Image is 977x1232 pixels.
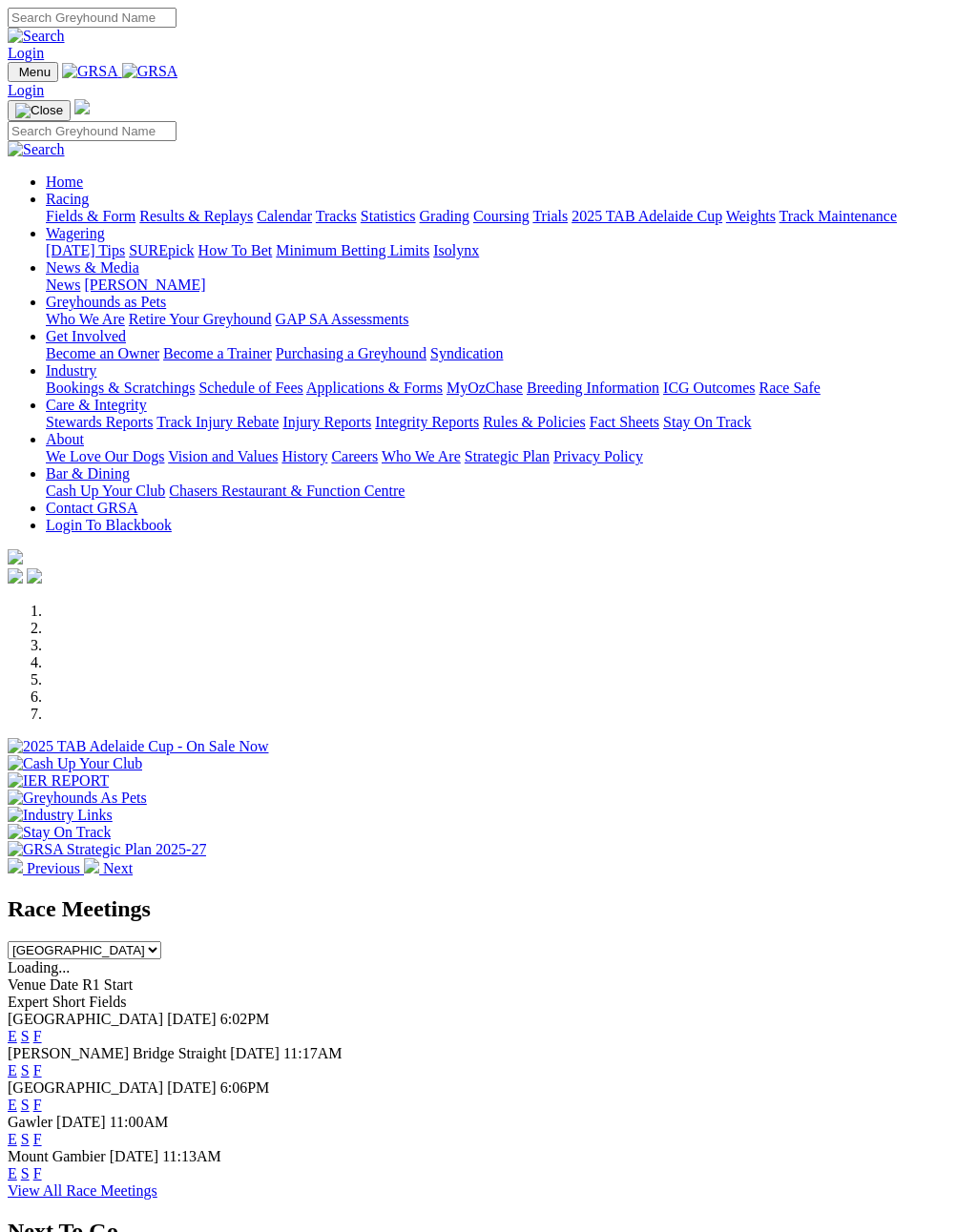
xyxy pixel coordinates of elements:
[8,1062,17,1078] a: E
[8,860,84,876] a: Previous
[46,380,969,397] div: Industry
[8,8,177,28] input: Search
[169,483,405,499] a: Chasers Restaurant & Function Centre
[46,294,166,310] a: Greyhounds as Pets
[8,1182,157,1199] a: View All Race Meetings
[84,858,99,873] img: chevron-right-pager-white.svg
[46,311,969,328] div: Greyhounds as Pets
[220,1079,270,1096] span: 6:06PM
[198,380,302,396] a: Schedule of Fees
[8,1045,226,1061] span: [PERSON_NAME] Bridge Straight
[27,568,42,584] img: twitter.svg
[46,362,96,379] a: Industry
[46,242,125,258] a: [DATE] Tips
[663,414,751,430] a: Stay On Track
[532,208,568,224] a: Trials
[8,896,969,922] h2: Race Meetings
[167,1079,217,1096] span: [DATE]
[8,858,23,873] img: chevron-left-pager-white.svg
[46,414,153,430] a: Stewards Reports
[8,994,49,1010] span: Expert
[33,1165,42,1181] a: F
[572,208,722,224] a: 2025 TAB Adelaide Cup
[52,994,86,1010] span: Short
[21,1131,30,1147] a: S
[316,208,357,224] a: Tracks
[46,208,969,225] div: Racing
[8,1131,17,1147] a: E
[27,860,80,876] span: Previous
[8,959,70,975] span: Loading...
[8,549,23,565] img: logo-grsa-white.png
[8,824,111,841] img: Stay On Track
[110,1114,169,1130] span: 11:00AM
[19,65,51,79] span: Menu
[33,1097,42,1113] a: F
[46,448,164,464] a: We Love Our Dogs
[167,1011,217,1027] span: [DATE]
[473,208,530,224] a: Coursing
[553,448,643,464] a: Privacy Policy
[8,1011,163,1027] span: [GEOGRAPHIC_DATA]
[8,82,44,98] a: Login
[276,345,426,361] a: Purchasing a Greyhound
[8,28,65,45] img: Search
[283,1045,343,1061] span: 11:17AM
[46,397,147,413] a: Care & Integrity
[46,277,80,293] a: News
[447,380,523,396] a: MyOzChase
[33,1028,42,1044] a: F
[8,976,46,993] span: Venue
[46,500,137,516] a: Contact GRSA
[46,465,130,482] a: Bar & Dining
[122,63,178,80] img: GRSA
[430,345,503,361] a: Syndication
[156,414,279,430] a: Track Injury Rebate
[46,431,84,447] a: About
[82,976,133,993] span: R1 Start
[8,62,58,82] button: Toggle navigation
[663,380,755,396] a: ICG Outcomes
[8,807,113,824] img: Industry Links
[382,448,461,464] a: Who We Are
[8,45,44,61] a: Login
[420,208,469,224] a: Grading
[465,448,550,464] a: Strategic Plan
[46,191,89,207] a: Racing
[8,738,269,755] img: 2025 TAB Adelaide Cup - On Sale Now
[276,242,429,258] a: Minimum Betting Limits
[33,1131,42,1147] a: F
[56,1114,106,1130] span: [DATE]
[759,380,820,396] a: Race Safe
[8,1097,17,1113] a: E
[84,860,133,876] a: Next
[62,63,118,80] img: GRSA
[8,1165,17,1181] a: E
[726,208,776,224] a: Weights
[483,414,586,430] a: Rules & Policies
[306,380,443,396] a: Applications & Forms
[46,311,125,327] a: Who We Are
[220,1011,270,1027] span: 6:02PM
[46,414,969,431] div: Care & Integrity
[257,208,312,224] a: Calendar
[129,311,272,327] a: Retire Your Greyhound
[21,1097,30,1113] a: S
[84,277,205,293] a: [PERSON_NAME]
[21,1165,30,1181] a: S
[46,345,969,362] div: Get Involved
[46,380,195,396] a: Bookings & Scratchings
[8,772,109,790] img: IER REPORT
[46,242,969,259] div: Wagering
[46,517,172,533] a: Login To Blackbook
[375,414,479,430] a: Integrity Reports
[46,259,139,276] a: News & Media
[8,1028,17,1044] a: E
[46,277,969,294] div: News & Media
[282,414,371,430] a: Injury Reports
[74,99,90,114] img: logo-grsa-white.png
[46,483,165,499] a: Cash Up Your Club
[168,448,278,464] a: Vision and Values
[50,976,78,993] span: Date
[46,208,135,224] a: Fields & Form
